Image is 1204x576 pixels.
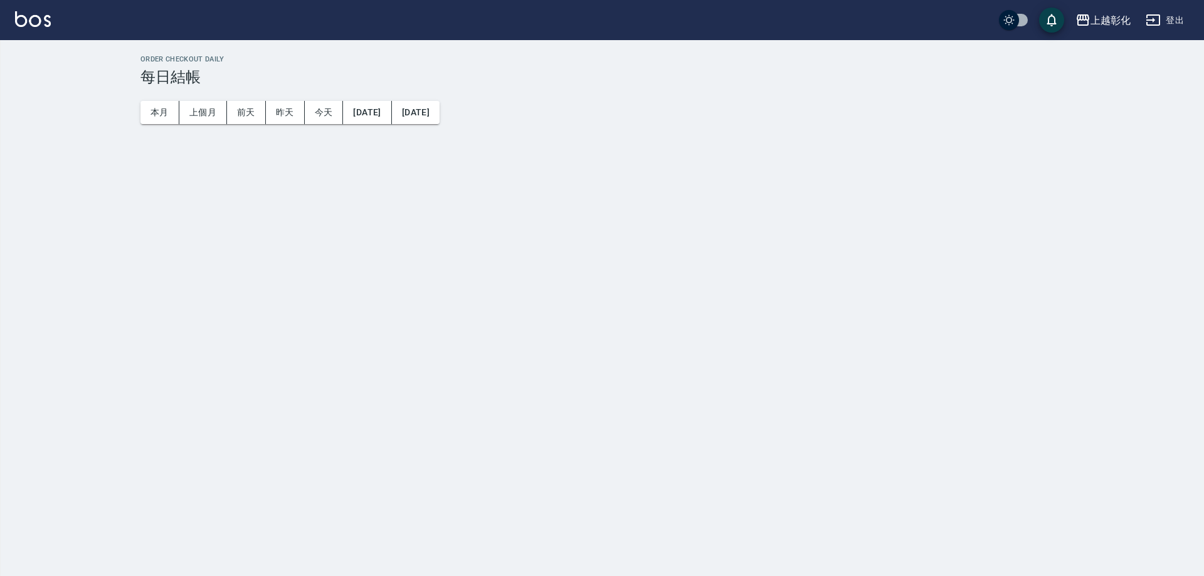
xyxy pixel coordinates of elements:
[179,101,227,124] button: 上個月
[343,101,391,124] button: [DATE]
[1090,13,1131,28] div: 上越彰化
[1039,8,1064,33] button: save
[1141,9,1189,32] button: 登出
[140,55,1189,63] h2: Order checkout daily
[15,11,51,27] img: Logo
[227,101,266,124] button: 前天
[1070,8,1136,33] button: 上越彰化
[392,101,440,124] button: [DATE]
[266,101,305,124] button: 昨天
[140,68,1189,86] h3: 每日結帳
[305,101,344,124] button: 今天
[140,101,179,124] button: 本月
